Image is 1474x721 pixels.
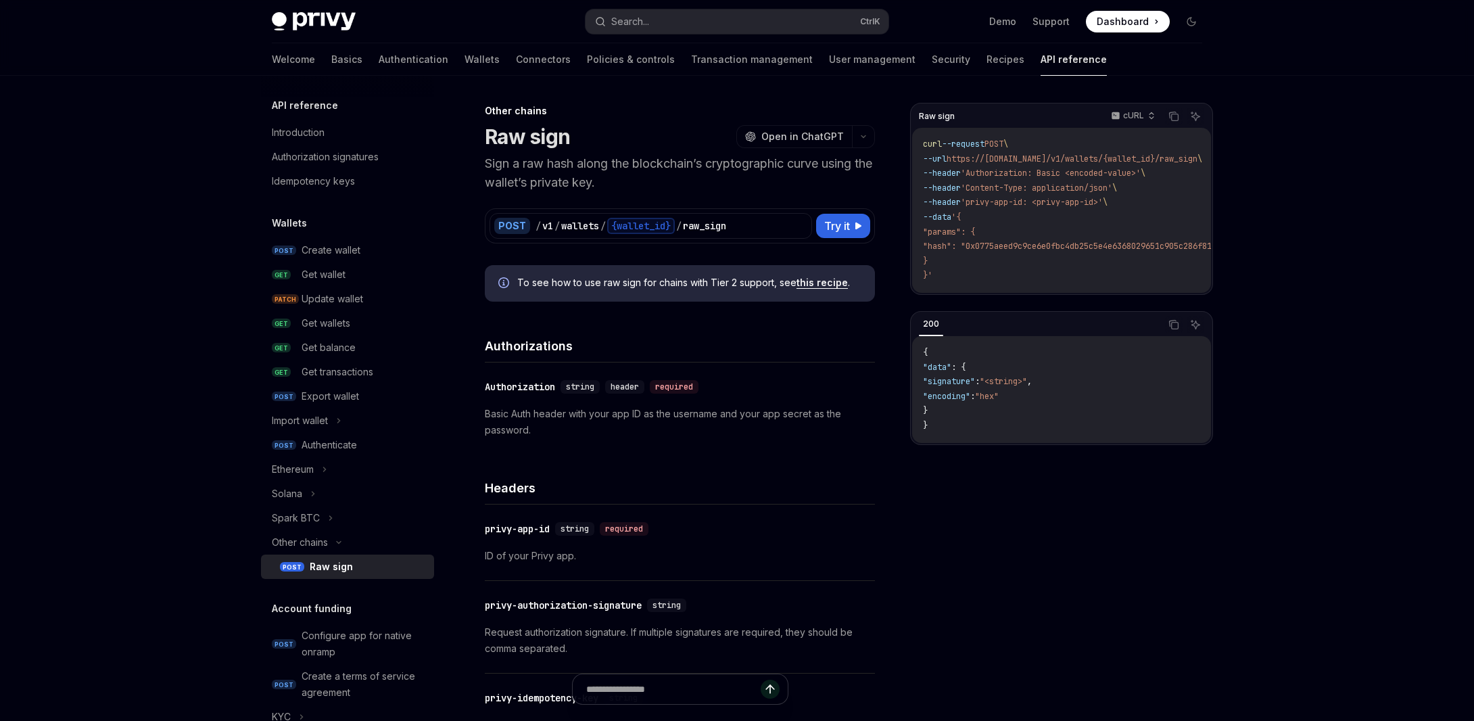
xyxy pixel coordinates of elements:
[611,381,639,392] span: header
[272,124,325,141] div: Introduction
[485,624,875,657] p: Request authorization signature. If multiple signatures are required, they should be comma separa...
[1103,105,1161,128] button: cURL
[261,664,434,705] a: POSTCreate a terms of service agreement
[676,219,682,233] div: /
[923,241,1283,252] span: "hash": "0x0775aeed9c9ce6e0fbc4db25c5e4e6368029651c905c286f813126a09025a21e"
[1187,316,1204,333] button: Ask AI
[824,218,850,234] span: Try it
[465,43,500,76] a: Wallets
[516,43,571,76] a: Connectors
[923,227,975,237] span: "params": {
[485,154,875,192] p: Sign a raw hash along the blockchain’s cryptographic curve using the wallet’s private key.
[302,364,373,380] div: Get transactions
[261,145,434,169] a: Authorization signatures
[272,680,296,690] span: POST
[980,376,1027,387] span: "<string>"
[923,347,928,358] span: {
[261,169,434,193] a: Idempotency keys
[272,149,379,165] div: Authorization signatures
[498,277,512,291] svg: Info
[302,388,359,404] div: Export wallet
[1103,197,1108,208] span: \
[797,277,848,289] a: this recipe
[947,154,1197,164] span: https://[DOMAIN_NAME]/v1/wallets/{wallet_id}/raw_sign
[975,376,980,387] span: :
[272,639,296,649] span: POST
[970,391,975,402] span: :
[310,559,353,575] div: Raw sign
[485,599,642,612] div: privy-authorization-signature
[272,510,320,526] div: Spark BTC
[860,16,880,27] span: Ctrl K
[986,43,1024,76] a: Recipes
[280,562,304,572] span: POST
[951,362,966,373] span: : {
[961,168,1141,179] span: 'Authorization: Basic <encoded-value>'
[1097,15,1149,28] span: Dashboard
[302,437,357,453] div: Authenticate
[923,139,942,149] span: curl
[923,376,975,387] span: "signature"
[683,219,726,233] div: raw_sign
[272,392,296,402] span: POST
[485,522,550,536] div: privy-app-id
[554,219,560,233] div: /
[923,270,932,281] span: }'
[272,601,352,617] h5: Account funding
[566,381,594,392] span: string
[1141,168,1145,179] span: \
[587,43,675,76] a: Policies & controls
[951,212,961,223] span: '{
[272,173,355,189] div: Idempotency keys
[302,340,356,356] div: Get balance
[485,406,875,438] p: Basic Auth header with your app ID as the username and your app secret as the password.
[691,43,813,76] a: Transaction management
[736,125,852,148] button: Open in ChatGPT
[261,287,434,311] a: PATCHUpdate wallet
[261,360,434,384] a: GETGet transactions
[1027,376,1032,387] span: ,
[261,238,434,262] a: POSTCreate wallet
[272,486,302,502] div: Solana
[1197,154,1202,164] span: \
[485,337,875,355] h4: Authorizations
[611,14,649,30] div: Search...
[272,413,328,429] div: Import wallet
[261,311,434,335] a: GETGet wallets
[485,380,555,394] div: Authorization
[272,343,291,353] span: GET
[1165,108,1183,125] button: Copy the contents from the code block
[272,215,307,231] h5: Wallets
[331,43,362,76] a: Basics
[302,628,426,660] div: Configure app for native onramp
[650,380,698,394] div: required
[932,43,970,76] a: Security
[975,391,999,402] span: "hex"
[586,9,888,34] button: Search...CtrlK
[1032,15,1070,28] a: Support
[261,262,434,287] a: GETGet wallet
[761,130,844,143] span: Open in ChatGPT
[923,197,961,208] span: --header
[536,219,541,233] div: /
[829,43,916,76] a: User management
[261,384,434,409] a: POSTExport wallet
[272,246,296,256] span: POST
[1165,316,1183,333] button: Copy the contents from the code block
[1187,108,1204,125] button: Ask AI
[302,266,346,283] div: Get wallet
[485,479,875,497] h4: Headers
[542,219,553,233] div: v1
[272,12,356,31] img: dark logo
[816,214,870,238] button: Try it
[923,212,951,223] span: --data
[261,335,434,360] a: GETGet balance
[923,405,928,416] span: }
[923,391,970,402] span: "encoding"
[261,624,434,664] a: POSTConfigure app for native onramp
[923,256,928,266] span: }
[261,120,434,145] a: Introduction
[561,524,589,534] span: string
[494,218,530,234] div: POST
[961,183,1112,193] span: 'Content-Type: application/json'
